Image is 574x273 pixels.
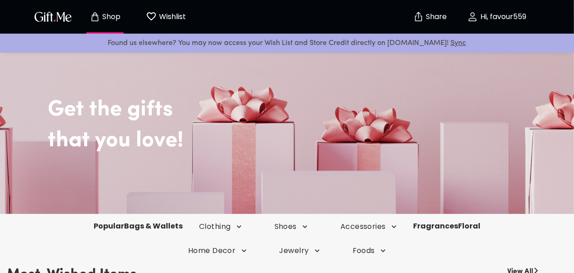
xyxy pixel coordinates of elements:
button: Share [414,1,446,33]
a: Popular [94,221,124,231]
span: Clothing [199,222,242,232]
button: Shoes [258,222,324,232]
button: Wishlist page [141,2,191,31]
a: Sync [451,40,466,47]
button: Store page [80,2,130,31]
h2: Get the gifts [48,69,567,123]
button: Home Decor [172,246,263,256]
button: GiftMe Logo [32,11,75,22]
p: Hi, favour559 [478,13,526,21]
button: Hi, favour559 [451,2,542,31]
p: Shop [100,13,121,21]
span: Accessories [340,222,397,232]
p: Found us elsewhere? You may now access your Wish List and Store Credit directly on [DOMAIN_NAME]! [7,37,567,49]
h2: that you love! [48,128,567,154]
button: Jewelry [263,246,336,256]
a: Bags & Wallets [124,221,183,231]
button: Clothing [183,222,258,232]
p: Share [424,13,447,21]
span: Shoes [275,222,308,232]
button: Foods [336,246,402,256]
img: GiftMe Logo [33,10,74,23]
button: Accessories [324,222,413,232]
span: Foods [353,246,386,256]
img: secure [413,11,424,22]
a: Fragrances [413,221,458,231]
p: Wishlist [157,11,186,23]
a: Floral [458,221,480,231]
span: Home Decor [188,246,247,256]
span: Jewelry [280,246,320,256]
